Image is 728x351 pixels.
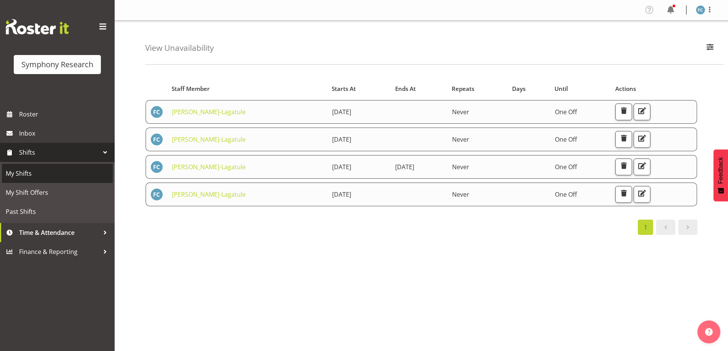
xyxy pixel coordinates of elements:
img: fisi-cook-lagatule1979.jpg [151,161,163,173]
span: Past Shifts [6,206,109,217]
span: One Off [555,135,577,144]
span: Inbox [19,128,111,139]
button: Delete Unavailability [615,104,632,120]
span: Never [452,135,469,144]
span: Shifts [19,147,99,158]
button: Edit Unavailability [634,104,650,120]
span: Actions [615,84,636,93]
a: My Shifts [2,164,113,183]
span: Days [512,84,525,93]
button: Delete Unavailability [615,159,632,175]
span: Staff Member [172,84,210,93]
span: My Shift Offers [6,187,109,198]
button: Edit Unavailability [634,131,650,148]
span: [DATE] [332,108,351,116]
img: Rosterit website logo [6,19,69,34]
span: Until [555,84,568,93]
img: fisi-cook-lagatule1979.jpg [151,133,163,146]
button: Filter Employees [702,40,718,57]
span: [DATE] [332,135,351,144]
span: One Off [555,108,577,116]
span: Never [452,163,469,171]
button: Edit Unavailability [634,159,650,175]
span: Feedback [717,157,724,184]
a: [PERSON_NAME]-Lagatule [172,163,246,171]
a: Past Shifts [2,202,113,221]
button: Delete Unavailability [615,131,632,148]
a: [PERSON_NAME]-Lagatule [172,190,246,199]
span: Starts At [332,84,356,93]
span: Ends At [395,84,416,93]
span: One Off [555,163,577,171]
a: [PERSON_NAME]-Lagatule [172,108,246,116]
button: Feedback - Show survey [713,149,728,201]
span: Never [452,190,469,199]
span: Roster [19,108,111,120]
div: Symphony Research [21,59,93,70]
a: My Shift Offers [2,183,113,202]
span: Time & Attendance [19,227,99,238]
span: [DATE] [332,163,351,171]
img: fisi-cook-lagatule1979.jpg [151,188,163,201]
img: fisi-cook-lagatule1979.jpg [151,106,163,118]
button: Edit Unavailability [634,186,650,203]
span: Finance & Reporting [19,246,99,257]
span: My Shifts [6,168,109,179]
span: One Off [555,190,577,199]
span: [DATE] [332,190,351,199]
a: [PERSON_NAME]-Lagatule [172,135,246,144]
span: Never [452,108,469,116]
img: help-xxl-2.png [705,328,713,336]
img: fisi-cook-lagatule1979.jpg [696,5,705,15]
button: Delete Unavailability [615,186,632,203]
span: Repeats [452,84,474,93]
h4: View Unavailability [145,44,214,52]
span: [DATE] [395,163,414,171]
